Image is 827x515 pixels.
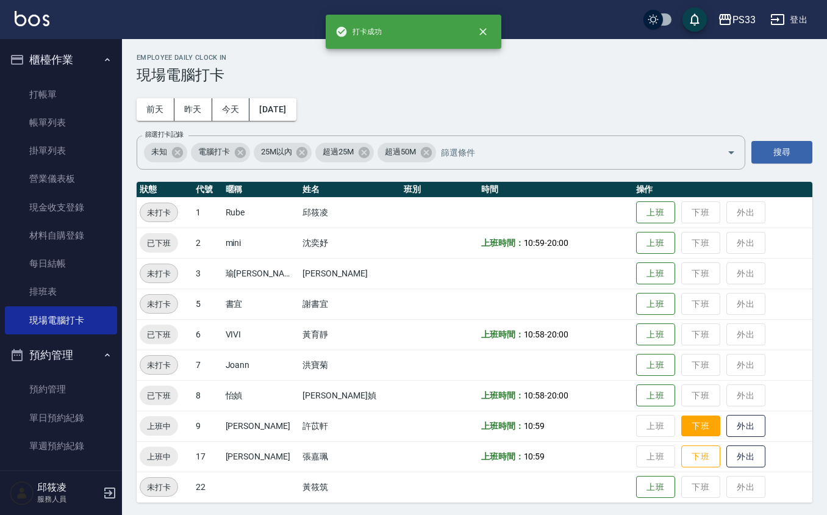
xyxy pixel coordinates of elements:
td: Rube [223,197,300,228]
button: 報表及分析 [5,465,117,497]
td: 22 [193,472,222,502]
a: 排班表 [5,278,117,306]
span: 未知 [144,146,174,158]
a: 單日預約紀錄 [5,404,117,432]
th: 班別 [401,182,478,198]
div: 未知 [144,143,187,162]
span: 未打卡 [140,298,177,311]
span: 25M以內 [254,146,299,158]
span: 已下班 [140,237,178,250]
td: 9 [193,411,222,441]
th: 狀態 [137,182,193,198]
span: 10:59 [524,238,545,248]
td: 1 [193,197,222,228]
span: 20:00 [547,391,568,400]
td: [PERSON_NAME] [223,441,300,472]
td: 6 [193,319,222,350]
a: 現金收支登錄 [5,193,117,221]
span: 超過50M [378,146,423,158]
span: 10:58 [524,330,545,339]
td: 許苡軒 [299,411,400,441]
span: 電腦打卡 [191,146,237,158]
div: 25M以內 [254,143,312,162]
a: 每日結帳 [5,250,117,278]
button: 昨天 [174,98,212,121]
button: close [470,18,496,45]
td: 書宜 [223,289,300,319]
span: 20:00 [547,330,568,339]
div: 電腦打卡 [191,143,250,162]
button: Open [721,143,741,162]
td: 洪寶菊 [299,350,400,380]
div: 超過50M [378,143,436,162]
button: 上班 [636,201,675,224]
button: 下班 [681,416,720,437]
button: 外出 [726,415,765,438]
span: 10:58 [524,391,545,400]
td: 黃筱筑 [299,472,400,502]
span: 20:00 [547,238,568,248]
td: mini [223,228,300,258]
div: 超過25M [315,143,374,162]
span: 10:59 [524,421,545,431]
th: 姓名 [299,182,400,198]
label: 篩選打卡記錄 [145,130,184,139]
th: 操作 [633,182,812,198]
span: 未打卡 [140,206,177,219]
td: - [478,319,633,350]
th: 時間 [478,182,633,198]
div: PS33 [732,12,756,27]
a: 預約管理 [5,375,117,403]
a: 掛單列表 [5,137,117,165]
b: 上班時間： [481,391,524,400]
h5: 邱筱凌 [37,481,99,494]
td: 謝書宜 [299,289,400,319]
td: 7 [193,350,222,380]
span: 超過25M [315,146,361,158]
span: 未打卡 [140,359,177,372]
td: - [478,228,633,258]
a: 帳單列表 [5,109,117,137]
button: 預約管理 [5,339,117,371]
button: 上班 [636,323,675,346]
a: 材料自購登錄 [5,221,117,250]
b: 上班時間： [481,421,524,431]
td: VIVI [223,319,300,350]
button: [DATE] [249,98,296,121]
button: 搜尋 [751,141,812,164]
b: 上班時間： [481,330,524,339]
b: 上班時間： [481,452,524,461]
h3: 現場電腦打卡 [137,67,812,84]
td: 邱筱凌 [299,197,400,228]
span: 上班中 [140,450,178,463]
span: 上班中 [140,420,178,433]
span: 已下班 [140,328,178,341]
td: 沈奕妤 [299,228,400,258]
button: 下班 [681,445,720,468]
td: 黃育靜 [299,319,400,350]
td: 瑜[PERSON_NAME] [223,258,300,289]
button: 上班 [636,354,675,376]
button: 登出 [765,9,812,31]
th: 代號 [193,182,222,198]
td: 怡媜 [223,380,300,411]
button: 上班 [636,232,675,254]
b: 上班時間： [481,238,524,248]
td: 2 [193,228,222,258]
span: 未打卡 [140,267,177,280]
span: 打卡成功 [335,26,382,38]
span: 未打卡 [140,481,177,494]
button: 今天 [212,98,250,121]
span: 10:59 [524,452,545,461]
a: 單週預約紀錄 [5,432,117,460]
button: PS33 [713,7,761,32]
td: 8 [193,380,222,411]
button: 上班 [636,293,675,315]
td: [PERSON_NAME] [223,411,300,441]
p: 服務人員 [37,494,99,505]
a: 營業儀表板 [5,165,117,193]
a: 打帳單 [5,81,117,109]
img: Logo [15,11,49,26]
button: 外出 [726,445,765,468]
button: 上班 [636,476,675,499]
